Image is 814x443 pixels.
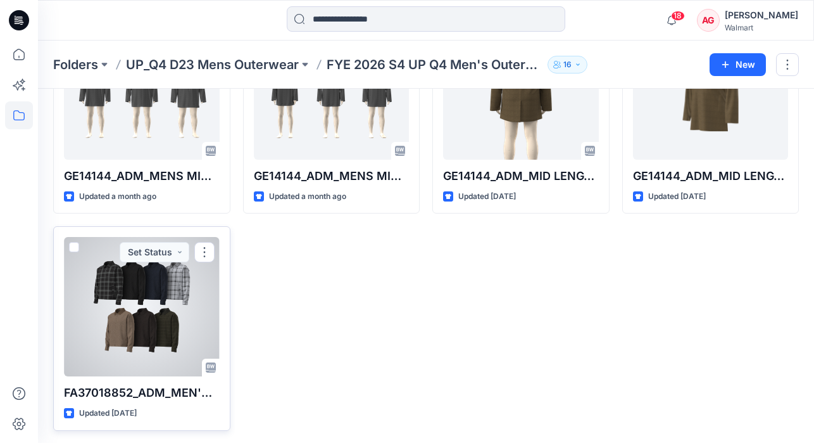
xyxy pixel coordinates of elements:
p: FA37018852_ADM_MEN'S WOOL SHAKET [64,384,220,402]
a: FA37018852_ADM_MEN'S WOOL SHAKET [64,237,220,376]
div: AG [697,9,720,32]
div: [PERSON_NAME] [725,8,798,23]
p: GE14144_ADM_MENS MID LENGTH TOP COAT_S-L [254,167,410,185]
p: Updated a month ago [79,190,156,203]
p: 16 [563,58,572,72]
p: Updated a month ago [269,190,346,203]
p: Updated [DATE] [648,190,706,203]
p: Updated [DATE] [79,407,137,420]
button: New [710,53,766,76]
a: GE14144_ADM_MID LENGTH TOP COAT 2XXL [633,20,789,160]
a: GE14144_ADM_MENS MID LENGTH TOP COAT_S-L [254,20,410,160]
p: Updated [DATE] [458,190,516,203]
button: 16 [548,56,587,74]
a: GE14144_ADM_MID LENGTH TOP COAT 2XXL [443,20,599,160]
p: GE14144_ADM_MID LENGTH TOP COAT 2XXL [633,167,789,185]
p: GE14144_ADM_MID LENGTH TOP COAT 2XXL [443,167,599,185]
p: FYE 2026 S4 UP Q4 Men's Outerwear [327,56,542,74]
div: Walmart [725,23,798,32]
p: GE14144_ADM_MENS MID LENGTH TOP COAT_XL-3XL [64,167,220,185]
a: UP_Q4 D23 Mens Outerwear [126,56,299,74]
span: 18 [671,11,685,21]
a: Folders [53,56,98,74]
a: GE14144_ADM_MENS MID LENGTH TOP COAT_XL-3XL [64,20,220,160]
